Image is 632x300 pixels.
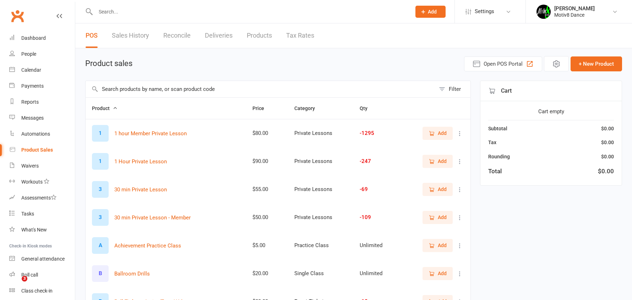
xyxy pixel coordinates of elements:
[286,23,314,48] a: Tax Rates
[438,157,447,165] span: Add
[93,7,406,17] input: Search...
[9,62,75,78] a: Calendar
[92,209,109,226] div: Set product image
[438,213,447,221] span: Add
[601,125,614,132] div: $0.00
[294,186,347,192] div: Private Lessons
[294,271,347,277] div: Single Class
[252,130,281,136] div: $80.00
[438,269,447,277] span: Add
[294,130,347,136] div: Private Lessons
[360,158,393,164] div: -247
[9,78,75,94] a: Payments
[9,158,75,174] a: Waivers
[21,51,36,57] div: People
[9,94,75,110] a: Reports
[423,127,453,140] button: Add
[554,12,595,18] div: Motiv8 Dance
[9,110,75,126] a: Messages
[247,23,272,48] a: Products
[428,9,437,15] span: Add
[449,85,461,93] div: Filter
[9,267,75,283] a: Roll call
[252,104,272,113] button: Price
[475,4,494,20] span: Settings
[438,185,447,193] span: Add
[9,30,75,46] a: Dashboard
[9,283,75,299] a: Class kiosk mode
[484,60,523,68] span: Open POS Portal
[114,241,181,250] button: Achievement Practice Class
[85,59,132,68] h1: Product sales
[536,5,551,19] img: thumb_image1679272194.png
[601,138,614,146] div: $0.00
[112,23,149,48] a: Sales History
[92,125,109,142] div: Set product image
[488,107,614,116] div: Cart empty
[92,153,109,170] div: Set product image
[21,131,50,137] div: Automations
[252,271,281,277] div: $20.00
[488,153,510,160] div: Rounding
[360,242,393,249] div: Unlimited
[92,105,118,111] span: Product
[464,56,542,71] button: Open POS Portal
[438,129,447,137] span: Add
[294,105,323,111] span: Category
[252,214,281,220] div: $50.00
[9,251,75,267] a: General attendance kiosk mode
[438,241,447,249] span: Add
[554,5,595,12] div: [PERSON_NAME]
[21,147,53,153] div: Product Sales
[92,104,118,113] button: Product
[9,174,75,190] a: Workouts
[9,142,75,158] a: Product Sales
[21,227,47,233] div: What's New
[114,213,191,222] button: 30 min Private Lesson - Member
[22,276,27,282] span: 3
[571,56,622,71] button: + New Product
[360,214,393,220] div: -109
[21,211,34,217] div: Tasks
[9,126,75,142] a: Automations
[21,256,65,262] div: General attendance
[9,7,26,25] a: Clubworx
[86,81,435,97] input: Search products by name, or scan product code
[92,181,109,198] div: Set product image
[21,115,44,121] div: Messages
[92,237,109,254] div: Set product image
[360,104,375,113] button: Qty
[252,158,281,164] div: $90.00
[480,81,622,101] div: Cart
[21,163,39,169] div: Waivers
[21,288,53,294] div: Class check-in
[21,179,43,185] div: Workouts
[423,267,453,280] button: Add
[9,206,75,222] a: Tasks
[488,138,496,146] div: Tax
[360,271,393,277] div: Unlimited
[9,222,75,238] a: What's New
[488,125,507,132] div: Subtotal
[598,167,614,176] div: $0.00
[114,157,167,166] button: 1 Hour Private Lesson
[601,153,614,160] div: $0.00
[488,167,502,176] div: Total
[423,211,453,224] button: Add
[9,190,75,206] a: Assessments
[7,276,24,293] iframe: Intercom live chat
[21,67,41,73] div: Calendar
[21,272,38,278] div: Roll call
[423,183,453,196] button: Add
[114,129,187,138] button: 1 hour Member Private Lesson
[252,105,272,111] span: Price
[294,214,347,220] div: Private Lessons
[423,155,453,168] button: Add
[92,265,109,282] div: Set product image
[21,83,44,89] div: Payments
[86,23,98,48] a: POS
[21,35,46,41] div: Dashboard
[415,6,446,18] button: Add
[435,81,470,97] button: Filter
[423,239,453,252] button: Add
